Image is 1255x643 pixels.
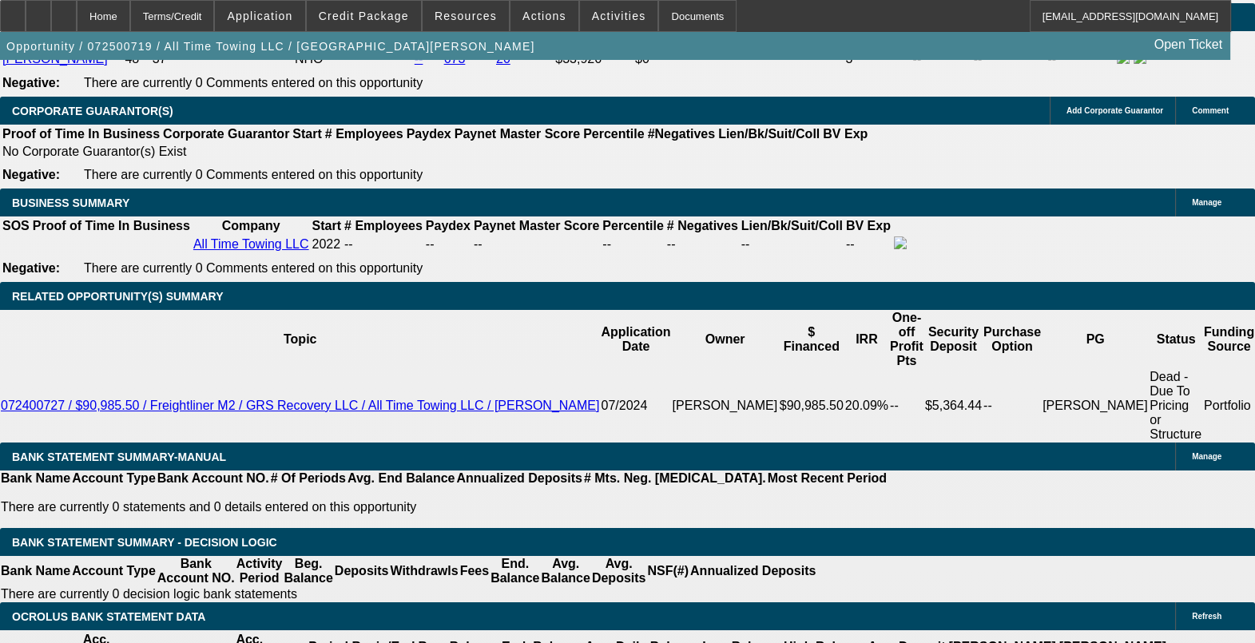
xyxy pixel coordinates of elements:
b: Corporate Guarantor [163,127,289,141]
b: #Negatives [648,127,716,141]
b: Negative: [2,168,60,181]
th: Activity Period [236,556,284,586]
a: Open Ticket [1148,31,1229,58]
b: Negative: [2,76,60,89]
span: Refresh [1192,612,1221,621]
td: -- [983,369,1042,443]
td: 20.09% [844,369,889,443]
th: Proof of Time In Business [32,218,191,234]
span: Resources [435,10,497,22]
td: [PERSON_NAME] [672,369,779,443]
th: Application Date [600,310,671,369]
b: Start [312,219,341,232]
b: # Negatives [667,219,738,232]
b: Lien/Bk/Suit/Coll [741,219,843,232]
span: There are currently 0 Comments entered on this opportunity [84,261,423,275]
span: BUSINESS SUMMARY [12,196,129,209]
th: Most Recent Period [767,470,888,486]
span: Add Corporate Guarantor [1066,106,1163,115]
th: Owner [672,310,779,369]
th: Account Type [71,556,157,586]
th: Annualized Deposits [689,556,816,586]
b: BV Exp [823,127,868,141]
th: $ Financed [779,310,844,369]
th: Avg. Deposits [591,556,647,586]
b: Lien/Bk/Suit/Coll [718,127,820,141]
span: Actions [522,10,566,22]
span: Credit Package [319,10,409,22]
b: # Employees [325,127,403,141]
td: [PERSON_NAME] [1042,369,1149,443]
span: CORPORATE GUARANTOR(S) [12,105,173,117]
th: Avg. Balance [540,556,590,586]
span: Application [227,10,292,22]
th: End. Balance [490,556,540,586]
button: Credit Package [307,1,421,31]
td: Portfolio [1203,369,1255,443]
td: $5,364.44 [924,369,983,443]
th: Status [1149,310,1203,369]
span: -- [344,237,353,251]
td: 07/2024 [600,369,671,443]
b: Negative: [2,261,60,275]
span: Manage [1192,452,1221,461]
th: NSF(#) [646,556,689,586]
b: Percentile [583,127,644,141]
span: Manage [1192,198,1221,207]
b: Paynet Master Score [455,127,580,141]
th: Bank Account NO. [157,556,236,586]
th: Beg. Balance [283,556,333,586]
span: BANK STATEMENT SUMMARY-MANUAL [12,450,226,463]
td: -- [889,369,924,443]
span: Bank Statement Summary - Decision Logic [12,536,277,549]
div: -- [667,237,738,252]
button: Activities [580,1,658,31]
th: IRR [844,310,889,369]
b: Start [292,127,321,141]
span: RELATED OPPORTUNITY(S) SUMMARY [12,290,223,303]
b: Paydex [407,127,451,141]
td: -- [425,236,471,253]
th: Fees [459,556,490,586]
span: Activities [592,10,646,22]
th: Bank Account NO. [157,470,270,486]
a: 072400727 / $90,985.50 / Freightliner M2 / GRS Recovery LLC / All Time Towing LLC / [PERSON_NAME] [1,399,599,412]
span: There are currently 0 Comments entered on this opportunity [84,76,423,89]
td: 2022 [312,236,342,253]
span: Comment [1192,106,1229,115]
div: -- [602,237,663,252]
b: Percentile [602,219,663,232]
th: Security Deposit [924,310,983,369]
button: Application [215,1,304,31]
p: There are currently 0 statements and 0 details entered on this opportunity [1,500,887,514]
b: Paynet Master Score [474,219,599,232]
a: All Time Towing LLC [193,237,309,251]
th: Purchase Option [983,310,1042,369]
th: One-off Profit Pts [889,310,924,369]
th: Annualized Deposits [455,470,582,486]
td: Dead - Due To Pricing or Structure [1149,369,1203,443]
th: Funding Source [1203,310,1255,369]
b: Company [222,219,280,232]
th: Proof of Time In Business [2,126,161,142]
div: -- [474,237,599,252]
span: OCROLUS BANK STATEMENT DATA [12,610,205,623]
td: $90,985.50 [779,369,844,443]
b: # Employees [344,219,423,232]
button: Actions [510,1,578,31]
th: Deposits [334,556,390,586]
th: # Mts. Neg. [MEDICAL_DATA]. [583,470,767,486]
span: There are currently 0 Comments entered on this opportunity [84,168,423,181]
th: SOS [2,218,30,234]
span: Opportunity / 072500719 / All Time Towing LLC / [GEOGRAPHIC_DATA][PERSON_NAME] [6,40,535,53]
th: Withdrawls [389,556,459,586]
td: -- [845,236,892,253]
th: # Of Periods [270,470,347,486]
th: Account Type [71,470,157,486]
td: No Corporate Guarantor(s) Exist [2,144,875,160]
button: Resources [423,1,509,31]
b: Paydex [426,219,471,232]
img: facebook-icon.png [894,236,907,249]
th: Avg. End Balance [347,470,456,486]
th: PG [1042,310,1149,369]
